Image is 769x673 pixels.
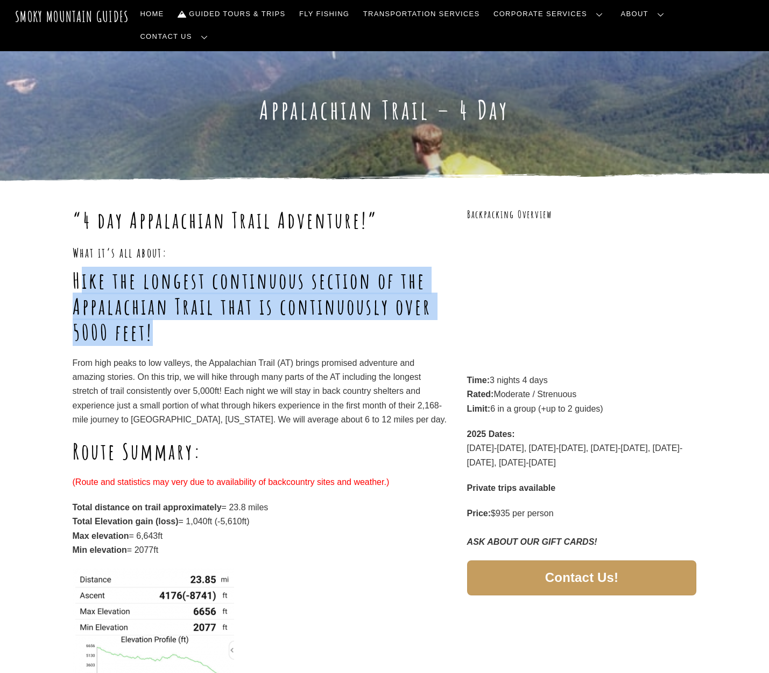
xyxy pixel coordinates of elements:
strong: Rated: [467,390,494,399]
p: From high peaks to low valleys, the Appalachian Trail (AT) brings promised adventure and amazing ... [73,356,447,427]
a: Smoky Mountain Guides [15,8,129,25]
a: Contact Us! [467,560,697,595]
span: [DATE]-[DATE], [DATE]-[DATE], [DATE]-[DATE], [DATE]-[DATE], [DATE]-[DATE] [467,443,683,467]
strong: Min elevation [73,545,127,554]
span: Contact Us! [545,572,618,584]
em: ASK ABOUT OUR GIFT CARDS! [467,537,597,546]
a: Corporate Services [489,3,611,25]
h3: What it’s all about: [73,244,447,261]
a: Contact Us [136,25,216,48]
strong: Total Elevation gain (loss) [73,517,179,526]
h3: Backpacking Overview [467,207,697,222]
h1: “4 day Appalachian Trail Adventure!” [73,207,447,233]
a: Home [136,3,168,25]
a: Fly Fishing [295,3,354,25]
strong: Price: [467,509,491,518]
a: Transportation Services [359,3,484,25]
h1: Hike the longest continuous section of the Appalachian Trail that is continuously over 5000 feet! [73,268,447,345]
a: About [617,3,673,25]
p: = 23.8 miles = 1,040ft (-5,610ft) = 6,643ft = 2077ft [73,501,447,558]
span: (Route and statistics may very due to availability of backcountry sites and weather.) [73,477,390,487]
a: Guided Tours & Trips [173,3,290,25]
strong: Max elevation [73,531,129,540]
strong: Time: [467,376,490,385]
strong: Limit: [467,404,491,413]
strong: Private trips available [467,483,556,492]
h1: Route Summary: [73,439,447,464]
strong: 2025 Dates: [467,429,515,439]
h1: Appalachian Trail – 4 Day [73,94,697,126]
p: 3 nights 4 days Moderate / Strenuous 6 in a group (+up to 2 guides) [467,373,697,416]
p: $935 per person [467,507,697,549]
strong: Total distance on trail approximately [73,503,222,512]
